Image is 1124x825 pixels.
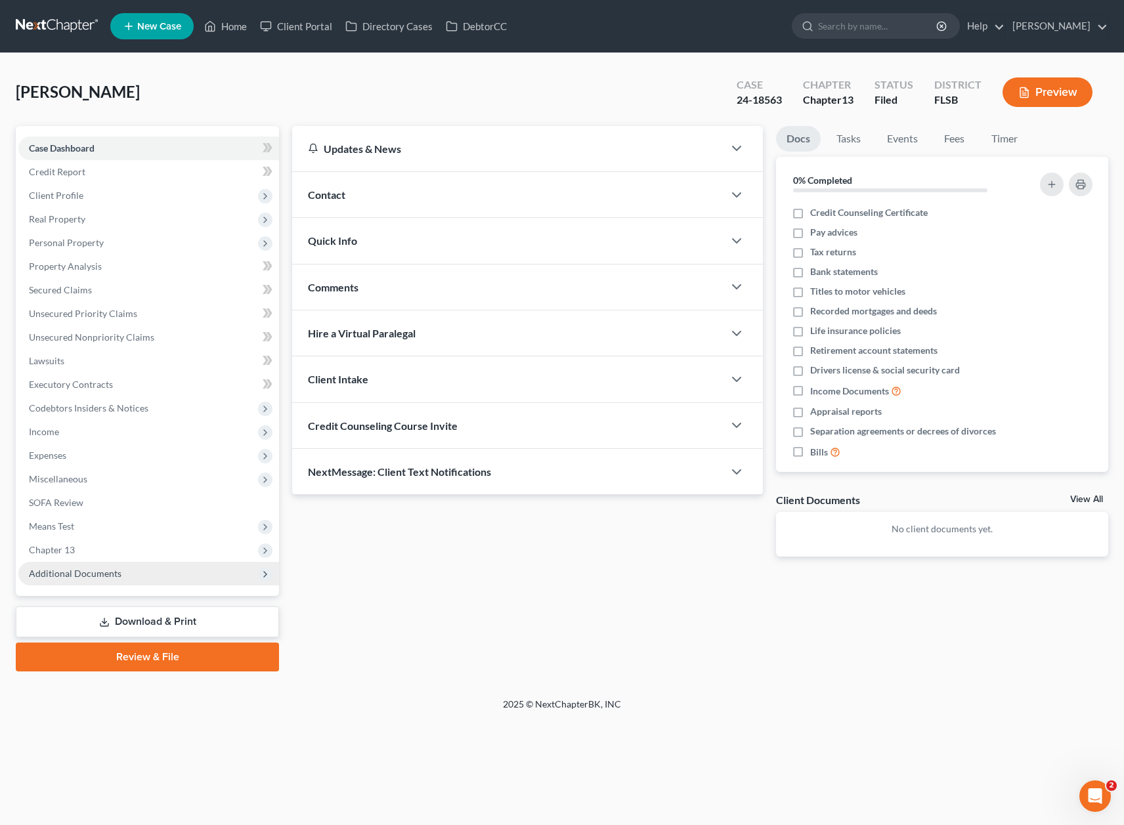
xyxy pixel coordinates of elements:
[29,355,64,366] span: Lawsuits
[18,302,279,326] a: Unsecured Priority Claims
[18,491,279,515] a: SOFA Review
[1006,14,1108,38] a: [PERSON_NAME]
[737,93,782,108] div: 24-18563
[29,166,85,177] span: Credit Report
[810,385,889,398] span: Income Documents
[308,465,491,478] span: NextMessage: Client Text Notifications
[16,606,279,637] a: Download & Print
[308,188,345,201] span: Contact
[875,77,913,93] div: Status
[793,175,852,186] strong: 0% Completed
[1106,780,1117,791] span: 2
[198,14,253,38] a: Home
[18,255,279,278] a: Property Analysis
[18,278,279,302] a: Secured Claims
[29,142,95,154] span: Case Dashboard
[29,450,66,461] span: Expenses
[842,93,854,106] span: 13
[787,522,1098,536] p: No client documents yet.
[875,93,913,108] div: Filed
[810,425,996,438] span: Separation agreements or decrees of divorces
[810,364,960,377] span: Drivers license & social security card
[253,14,339,38] a: Client Portal
[16,643,279,671] a: Review & File
[439,14,513,38] a: DebtorCC
[1070,495,1103,504] a: View All
[29,544,75,555] span: Chapter 13
[826,126,871,152] a: Tasks
[16,82,140,101] span: [PERSON_NAME]
[29,308,137,319] span: Unsecured Priority Claims
[810,405,882,418] span: Appraisal reports
[29,473,87,484] span: Miscellaneous
[308,419,458,432] span: Credit Counseling Course Invite
[18,349,279,373] a: Lawsuits
[308,373,368,385] span: Client Intake
[29,426,59,437] span: Income
[776,126,821,152] a: Docs
[29,520,74,532] span: Means Test
[810,245,856,259] span: Tax returns
[934,77,982,93] div: District
[18,373,279,396] a: Executory Contracts
[29,190,83,201] span: Client Profile
[810,446,828,459] span: Bills
[810,206,928,219] span: Credit Counseling Certificate
[137,22,181,32] span: New Case
[308,234,357,247] span: Quick Info
[876,126,928,152] a: Events
[339,14,439,38] a: Directory Cases
[29,331,154,343] span: Unsecured Nonpriority Claims
[1003,77,1092,107] button: Preview
[188,698,936,721] div: 2025 © NextChapterBK, INC
[810,324,901,337] span: Life insurance policies
[29,237,104,248] span: Personal Property
[18,326,279,349] a: Unsecured Nonpriority Claims
[776,493,860,507] div: Client Documents
[934,93,982,108] div: FLSB
[810,226,857,239] span: Pay advices
[803,93,854,108] div: Chapter
[961,14,1005,38] a: Help
[29,379,113,390] span: Executory Contracts
[29,497,83,508] span: SOFA Review
[1079,780,1111,812] iframe: Intercom live chat
[803,77,854,93] div: Chapter
[308,281,358,293] span: Comments
[308,142,708,156] div: Updates & News
[810,305,937,318] span: Recorded mortgages and deeds
[18,137,279,160] a: Case Dashboard
[810,285,905,298] span: Titles to motor vehicles
[29,284,92,295] span: Secured Claims
[29,568,121,579] span: Additional Documents
[981,126,1028,152] a: Timer
[737,77,782,93] div: Case
[29,261,102,272] span: Property Analysis
[29,402,148,413] span: Codebtors Insiders & Notices
[818,14,938,38] input: Search by name...
[29,213,85,224] span: Real Property
[810,265,878,278] span: Bank statements
[18,160,279,184] a: Credit Report
[934,126,976,152] a: Fees
[810,344,938,357] span: Retirement account statements
[308,327,416,339] span: Hire a Virtual Paralegal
